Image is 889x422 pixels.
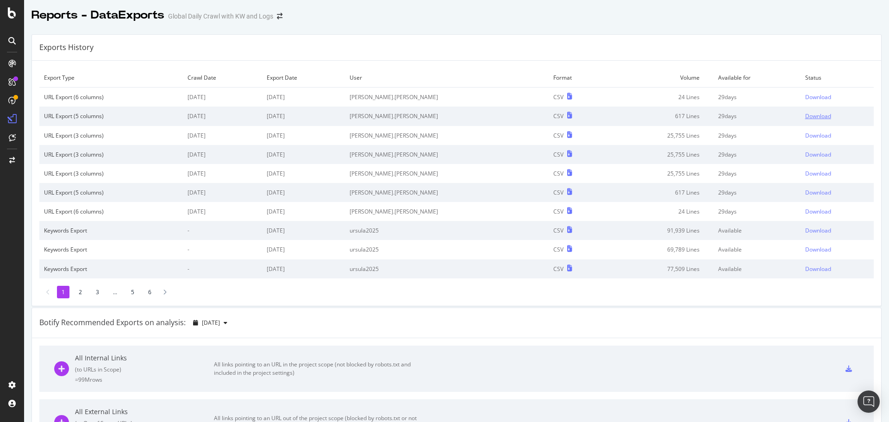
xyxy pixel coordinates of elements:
[345,259,549,278] td: ursula2025
[345,183,549,202] td: [PERSON_NAME].[PERSON_NAME]
[262,202,345,221] td: [DATE]
[845,365,852,372] div: csv-export
[805,151,831,158] div: Download
[549,68,607,88] td: Format
[805,189,869,196] a: Download
[714,107,800,126] td: 29 days
[108,286,122,298] li: ...
[262,240,345,259] td: [DATE]
[714,202,800,221] td: 29 days
[714,68,800,88] td: Available for
[262,126,345,145] td: [DATE]
[607,107,714,126] td: 617 Lines
[44,151,178,158] div: URL Export (3 columns)
[183,88,262,107] td: [DATE]
[91,286,104,298] li: 3
[553,227,563,234] div: CSV
[805,151,869,158] a: Download
[183,259,262,278] td: -
[714,88,800,107] td: 29 days
[44,265,178,273] div: Keywords Export
[345,107,549,126] td: [PERSON_NAME].[PERSON_NAME]
[44,93,178,101] div: URL Export (6 columns)
[345,126,549,145] td: [PERSON_NAME].[PERSON_NAME]
[183,145,262,164] td: [DATE]
[345,221,549,240] td: ursula2025
[126,286,139,298] li: 5
[75,353,214,363] div: All Internal Links
[44,246,178,253] div: Keywords Export
[345,202,549,221] td: [PERSON_NAME].[PERSON_NAME]
[44,208,178,215] div: URL Export (6 columns)
[214,360,422,377] div: All links pointing to an URL in the project scope (not blocked by robots.txt and included in the ...
[805,246,869,253] a: Download
[553,246,563,253] div: CSV
[805,189,831,196] div: Download
[805,112,869,120] a: Download
[858,391,880,413] div: Open Intercom Messenger
[714,126,800,145] td: 29 days
[805,170,869,177] a: Download
[262,145,345,164] td: [DATE]
[607,145,714,164] td: 25,755 Lines
[553,93,563,101] div: CSV
[805,170,831,177] div: Download
[44,112,178,120] div: URL Export (5 columns)
[718,265,795,273] div: Available
[345,164,549,183] td: [PERSON_NAME].[PERSON_NAME]
[553,265,563,273] div: CSV
[714,183,800,202] td: 29 days
[262,68,345,88] td: Export Date
[183,183,262,202] td: [DATE]
[144,286,156,298] li: 6
[718,246,795,253] div: Available
[805,112,831,120] div: Download
[75,407,214,416] div: All External Links
[31,7,164,23] div: Reports - DataExports
[553,132,563,139] div: CSV
[801,68,874,88] td: Status
[183,68,262,88] td: Crawl Date
[262,88,345,107] td: [DATE]
[75,376,214,384] div: = 99M rows
[189,315,231,330] button: [DATE]
[805,132,869,139] a: Download
[805,208,831,215] div: Download
[553,151,563,158] div: CSV
[262,183,345,202] td: [DATE]
[44,227,178,234] div: Keywords Export
[44,170,178,177] div: URL Export (3 columns)
[714,164,800,183] td: 29 days
[262,221,345,240] td: [DATE]
[262,107,345,126] td: [DATE]
[714,145,800,164] td: 29 days
[39,68,183,88] td: Export Type
[168,12,273,21] div: Global Daily Crawl with KW and Logs
[805,227,831,234] div: Download
[262,259,345,278] td: [DATE]
[75,365,214,373] div: ( to URLs in Scope )
[607,164,714,183] td: 25,755 Lines
[74,286,87,298] li: 2
[57,286,69,298] li: 1
[345,88,549,107] td: [PERSON_NAME].[PERSON_NAME]
[805,208,869,215] a: Download
[262,164,345,183] td: [DATE]
[607,240,714,259] td: 69,789 Lines
[183,221,262,240] td: -
[805,265,869,273] a: Download
[277,13,282,19] div: arrow-right-arrow-left
[39,42,94,53] div: Exports History
[607,68,714,88] td: Volume
[553,170,563,177] div: CSV
[607,259,714,278] td: 77,509 Lines
[183,202,262,221] td: [DATE]
[553,189,563,196] div: CSV
[805,93,869,101] a: Download
[553,208,563,215] div: CSV
[183,240,262,259] td: -
[805,132,831,139] div: Download
[183,126,262,145] td: [DATE]
[607,126,714,145] td: 25,755 Lines
[805,265,831,273] div: Download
